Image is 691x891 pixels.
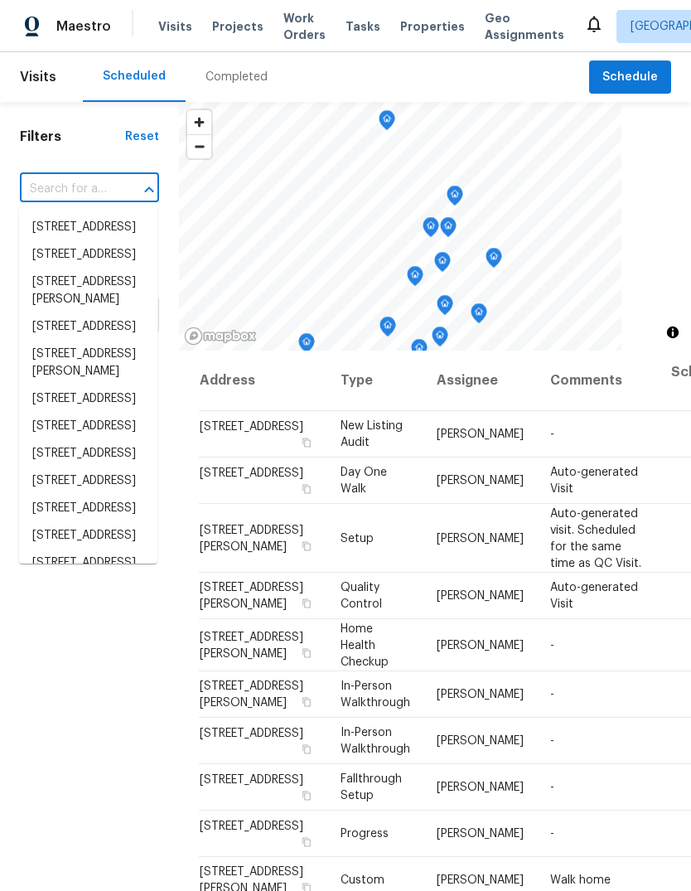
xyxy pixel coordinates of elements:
span: Visits [20,59,56,95]
li: [STREET_ADDRESS][PERSON_NAME] [19,341,157,385]
div: Scheduled [103,68,166,85]
button: Copy Address [299,482,314,496]
a: Mapbox homepage [184,327,257,346]
div: Map marker [407,266,423,292]
span: Custom [341,874,384,886]
li: [STREET_ADDRESS] [19,522,157,550]
li: [STREET_ADDRESS] [19,550,157,577]
button: Copy Address [299,695,314,709]
span: [PERSON_NAME] [437,689,524,700]
span: Visits [158,18,192,35]
span: [PERSON_NAME] [437,475,524,487]
button: Close [138,178,161,201]
span: Progress [341,828,389,840]
span: - [550,689,554,700]
span: [STREET_ADDRESS] [200,421,303,433]
span: Geo Assignments [485,10,564,43]
span: Home Health Checkup [341,622,389,667]
li: [STREET_ADDRESS] [19,413,157,440]
div: Map marker [379,317,396,342]
span: [STREET_ADDRESS][PERSON_NAME] [200,582,303,610]
div: Map marker [423,217,439,243]
span: Maestro [56,18,111,35]
button: Copy Address [299,788,314,803]
span: [STREET_ADDRESS] [200,728,303,739]
span: [PERSON_NAME] [437,590,524,602]
button: Schedule [589,61,671,94]
th: Address [199,351,327,411]
span: In-Person Walkthrough [341,680,410,709]
button: Copy Address [299,596,314,611]
th: Assignee [423,351,537,411]
span: Auto-generated visit. Scheduled for the same time as QC Visit. [550,507,641,569]
div: Map marker [447,186,463,211]
li: [STREET_ADDRESS] [19,467,157,495]
span: [PERSON_NAME] [437,874,524,886]
li: [STREET_ADDRESS] [19,214,157,241]
span: Auto-generated Visit [550,467,638,495]
span: [PERSON_NAME] [437,639,524,651]
button: Copy Address [299,538,314,553]
span: - [550,429,554,440]
th: Type [327,351,423,411]
div: Map marker [471,303,487,329]
span: [STREET_ADDRESS] [200,821,303,832]
span: - [550,782,554,793]
button: Toggle attribution [663,322,683,342]
span: [PERSON_NAME] [437,532,524,544]
span: New Listing Audit [341,420,403,448]
div: Map marker [298,333,315,359]
span: Auto-generated Visit [550,582,638,610]
span: Toggle attribution [668,323,678,341]
li: [STREET_ADDRESS] [19,241,157,269]
span: [STREET_ADDRESS] [200,774,303,786]
button: Zoom in [187,110,211,134]
span: [PERSON_NAME] [437,429,524,440]
span: [STREET_ADDRESS][PERSON_NAME] [200,524,303,552]
button: Copy Address [299,742,314,757]
div: Reset [125,128,159,145]
li: [STREET_ADDRESS] [19,385,157,413]
span: Day One Walk [341,467,387,495]
span: Quality Control [341,582,382,610]
span: Fallthrough Setup [341,773,402,801]
span: Tasks [345,21,380,32]
button: Copy Address [299,435,314,450]
span: [PERSON_NAME] [437,828,524,840]
div: Map marker [434,252,451,278]
span: [PERSON_NAME] [437,782,524,793]
div: Map marker [432,327,448,352]
li: [STREET_ADDRESS] [19,313,157,341]
button: Copy Address [299,835,314,850]
span: Properties [400,18,465,35]
li: [STREET_ADDRESS] [19,495,157,522]
div: Map marker [440,217,457,243]
input: Search for an address... [20,177,113,202]
span: - [550,735,554,747]
span: Schedule [602,67,658,88]
button: Zoom out [187,134,211,158]
div: Map marker [486,248,502,274]
span: - [550,828,554,840]
span: Zoom out [187,135,211,158]
th: Comments [537,351,658,411]
span: [STREET_ADDRESS][PERSON_NAME] [200,680,303,709]
canvas: Map [179,102,621,351]
button: Copy Address [299,645,314,660]
span: Walk home [550,874,611,886]
li: [STREET_ADDRESS][PERSON_NAME] [19,269,157,313]
span: [STREET_ADDRESS] [200,467,303,479]
div: Completed [205,69,268,85]
span: Setup [341,532,374,544]
span: [STREET_ADDRESS][PERSON_NAME] [200,631,303,659]
span: [PERSON_NAME] [437,735,524,747]
div: Map marker [379,110,395,136]
h1: Filters [20,128,125,145]
div: Map marker [437,295,453,321]
span: Projects [212,18,263,35]
div: Map marker [410,351,427,376]
li: [STREET_ADDRESS] [19,440,157,467]
div: Map marker [411,339,428,365]
span: In-Person Walkthrough [341,727,410,755]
